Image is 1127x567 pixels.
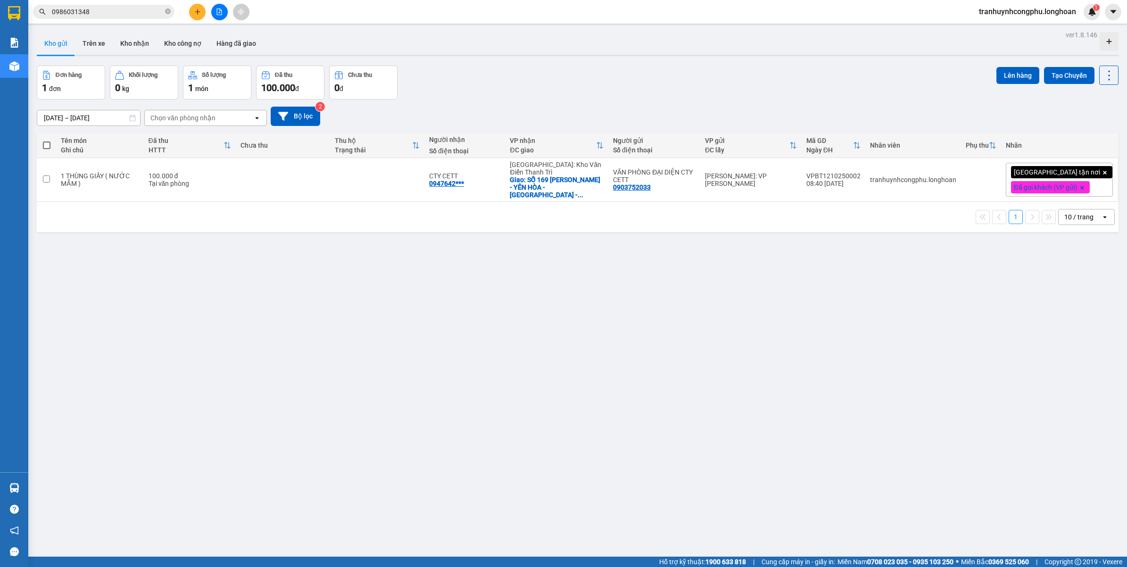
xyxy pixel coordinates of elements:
[211,4,228,20] button: file-add
[9,483,19,493] img: warehouse-icon
[705,137,789,144] div: VP gửi
[1093,4,1100,11] sup: 1
[1066,30,1097,40] div: ver 1.8.146
[261,82,295,93] span: 100.000
[700,133,802,158] th: Toggle SortBy
[115,82,120,93] span: 0
[659,557,746,567] span: Hỗ trợ kỹ thuật:
[10,505,19,514] span: question-circle
[1014,183,1077,192] span: Đã gọi khách (VP gửi)
[705,172,797,187] div: [PERSON_NAME]: VP [PERSON_NAME]
[256,66,324,100] button: Đã thu100.000đ
[505,133,608,158] th: Toggle SortBy
[195,85,208,92] span: món
[510,176,603,199] div: Giao: SỐ 169 NGUYỄN NGỌC VŨ - YÊN HÒA - CẦU GIẤY - HÀ NỘI
[705,558,746,566] strong: 1900 633 818
[149,180,231,187] div: Tại văn phòng
[335,146,412,154] div: Trạng thái
[56,72,82,78] div: Đơn hàng
[806,137,853,144] div: Mã GD
[253,114,261,122] svg: open
[806,180,861,187] div: 08:40 [DATE]
[348,72,372,78] div: Chưa thu
[1014,168,1100,176] span: [GEOGRAPHIC_DATA] tận nơi
[762,557,835,567] span: Cung cấp máy in - giấy in:
[429,136,501,143] div: Người nhận
[806,146,853,154] div: Ngày ĐH
[1009,210,1023,224] button: 1
[9,38,19,48] img: solution-icon
[129,72,157,78] div: Khối lượng
[8,6,20,20] img: logo-vxr
[149,172,231,180] div: 100.000 đ
[122,85,129,92] span: kg
[613,146,696,154] div: Số điện thoại
[61,137,139,144] div: Tên món
[238,8,244,15] span: aim
[837,557,953,567] span: Miền Nam
[149,137,224,144] div: Đã thu
[996,67,1039,84] button: Lên hàng
[39,8,46,15] span: search
[334,82,340,93] span: 0
[510,161,603,176] div: [GEOGRAPHIC_DATA]: Kho Văn Điển Thanh Trì
[613,183,651,191] div: 0903752033
[870,142,956,149] div: Nhân viên
[753,557,754,567] span: |
[329,66,398,100] button: Chưa thu0đ
[37,66,105,100] button: Đơn hàng1đơn
[340,85,343,92] span: đ
[1101,213,1109,221] svg: open
[194,8,201,15] span: plus
[613,137,696,144] div: Người gửi
[75,32,113,55] button: Trên xe
[209,32,264,55] button: Hàng đã giao
[429,147,501,155] div: Số điện thoại
[61,146,139,154] div: Ghi chú
[956,560,959,564] span: ⚪️
[110,66,178,100] button: Khối lượng0kg
[705,146,789,154] div: ĐC lấy
[867,558,953,566] strong: 0708 023 035 - 0935 103 250
[150,113,215,123] div: Chọn văn phòng nhận
[1044,67,1094,84] button: Tạo Chuyến
[240,142,325,149] div: Chưa thu
[10,526,19,535] span: notification
[315,102,325,111] sup: 2
[802,133,865,158] th: Toggle SortBy
[971,6,1084,17] span: tranhuynhcongphu.longhoan
[1100,32,1119,51] div: Tạo kho hàng mới
[295,85,299,92] span: đ
[165,8,171,17] span: close-circle
[149,146,224,154] div: HTTT
[42,82,47,93] span: 1
[189,4,206,20] button: plus
[183,66,251,100] button: Số lượng1món
[202,72,226,78] div: Số lượng
[52,7,163,17] input: Tìm tên, số ĐT hoặc mã đơn
[578,191,583,199] span: ...
[157,32,209,55] button: Kho công nợ
[429,172,501,180] div: CTY CETT
[806,172,861,180] div: VPBT1210250002
[37,110,140,125] input: Select a date range.
[271,107,320,126] button: Bộ lọc
[10,547,19,556] span: message
[233,4,249,20] button: aim
[613,168,696,183] div: VĂN PHÒNG ĐẠI DIỆN CTY CETT
[1094,4,1098,11] span: 1
[961,133,1001,158] th: Toggle SortBy
[165,8,171,14] span: close-circle
[1088,8,1096,16] img: icon-new-feature
[870,176,956,183] div: tranhuynhcongphu.longhoan
[510,137,596,144] div: VP nhận
[61,172,139,187] div: 1 THÙNG GIẤY ( NƯỚC MẮM )
[1006,142,1113,149] div: Nhãn
[37,32,75,55] button: Kho gửi
[1105,4,1121,20] button: caret-down
[216,8,223,15] span: file-add
[1064,212,1094,222] div: 10 / trang
[113,32,157,55] button: Kho nhận
[144,133,236,158] th: Toggle SortBy
[330,133,424,158] th: Toggle SortBy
